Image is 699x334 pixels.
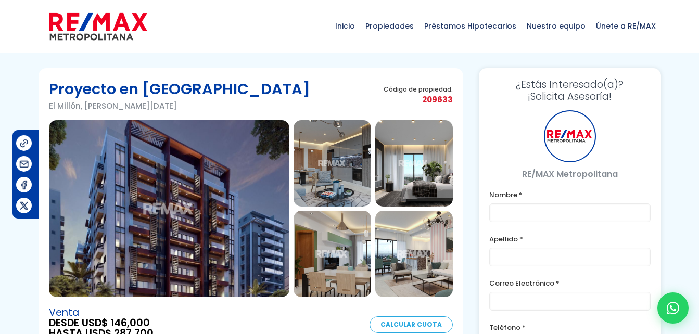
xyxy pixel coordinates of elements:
label: Correo Electrónico * [489,277,651,290]
label: Teléfono * [489,321,651,334]
span: ¿Estás Interesado(a)? [489,79,651,91]
h3: ¡Solicita Asesoría! [489,79,651,102]
span: 209633 [384,93,453,106]
img: Proyecto en El Millón [49,120,289,297]
img: Proyecto en El Millón [375,211,453,297]
div: RE/MAX Metropolitana [544,110,596,162]
img: Proyecto en El Millón [294,211,371,297]
img: Compartir [19,138,30,149]
span: Nuestro equipo [522,10,591,42]
span: Venta [49,307,154,318]
p: RE/MAX Metropolitana [489,168,651,181]
label: Nombre * [489,188,651,201]
img: Compartir [19,159,30,170]
img: Compartir [19,179,30,190]
span: Propiedades [360,10,419,42]
label: Apellido * [489,233,651,246]
img: remax-metropolitana-logo [49,11,147,42]
span: Únete a RE/MAX [591,10,661,42]
img: Proyecto en El Millón [294,120,371,207]
span: Código de propiedad: [384,85,453,93]
img: Proyecto en El Millón [375,120,453,207]
span: Préstamos Hipotecarios [419,10,522,42]
h1: Proyecto en [GEOGRAPHIC_DATA] [49,79,310,99]
span: Inicio [330,10,360,42]
a: Calcular Cuota [370,316,453,333]
span: DESDE USD$ 146,000 [49,318,154,328]
img: Compartir [19,200,30,211]
p: El Millón, [PERSON_NAME][DATE] [49,99,310,112]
